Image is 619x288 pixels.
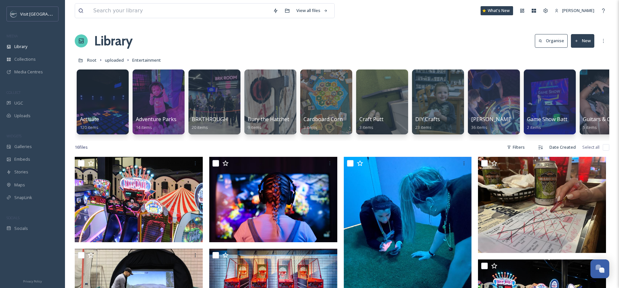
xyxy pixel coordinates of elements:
[14,225,28,232] span: Socials
[359,116,383,130] a: Craft Putt3 items
[75,144,88,150] span: 16 file s
[14,144,32,150] span: Galleries
[303,116,360,123] span: Cardboard Corner Cafe
[359,116,383,123] span: Craft Putt
[471,116,564,130] a: [PERSON_NAME] & [PERSON_NAME]'s36 items
[582,144,600,150] span: Select all
[6,33,18,38] span: MEDIA
[527,116,590,130] a: Game Show Battle Rooms2 items
[527,116,590,123] span: Game Show Battle Rooms
[293,4,331,17] a: View all files
[23,279,42,283] span: Privacy Policy
[136,116,176,123] span: Adventure Parks
[590,259,609,278] button: Open Chat
[571,34,594,47] button: New
[6,90,20,95] span: COLLECT
[481,6,513,15] a: What's New
[471,116,564,123] span: [PERSON_NAME] & [PERSON_NAME]'s
[105,57,124,63] span: uploaded
[80,116,99,130] a: Activate120 items
[14,182,25,188] span: Maps
[583,124,597,130] span: 5 items
[546,141,579,154] div: Date Created
[87,56,97,64] a: Root
[6,215,19,220] span: SOCIALS
[14,69,43,75] span: Media Centres
[14,56,36,62] span: Collections
[14,194,32,201] span: SnapLink
[136,116,176,130] a: Adventure Parks14 items
[87,57,97,63] span: Root
[90,4,270,18] input: Search your library
[136,124,152,130] span: 14 items
[192,124,208,130] span: 20 items
[80,124,98,130] span: 120 items
[209,157,337,242] img: AdobeStock_221044265.jpeg
[14,169,28,175] span: Stories
[20,11,71,17] span: Visit [GEOGRAPHIC_DATA]
[192,116,228,123] span: BRKTHROUGH
[415,116,440,130] a: DIY Crafts23 items
[14,113,31,119] span: Uploads
[14,156,30,162] span: Embeds
[303,124,317,130] span: 3 items
[478,157,606,253] img: 9_DOP_ThePeanut_TriviaCard.jpg
[105,56,124,64] a: uploaded
[504,141,528,154] div: Filters
[248,124,262,130] span: 9 items
[132,57,161,63] span: Entertainment
[10,11,17,17] img: c3es6xdrejuflcaqpovn.png
[132,56,161,64] a: Entertainment
[192,116,228,130] a: BRKTHROUGH20 items
[6,133,21,138] span: WIDGETS
[248,116,289,123] span: Bury the Hatchet
[23,277,42,285] a: Privacy Policy
[248,116,289,130] a: Bury the Hatchet9 items
[14,100,23,106] span: UGC
[527,124,541,130] span: 2 items
[562,7,594,13] span: [PERSON_NAME]
[471,124,487,130] span: 36 items
[303,116,360,130] a: Cardboard Corner Cafe3 items
[359,124,373,130] span: 3 items
[94,31,133,51] a: Library
[80,116,99,123] span: Activate
[415,116,440,123] span: DIY Crafts
[535,34,568,47] button: Organise
[551,4,598,17] a: [PERSON_NAME]
[415,124,432,130] span: 23 items
[14,44,27,50] span: Library
[75,157,203,242] img: IMG_2108.jpg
